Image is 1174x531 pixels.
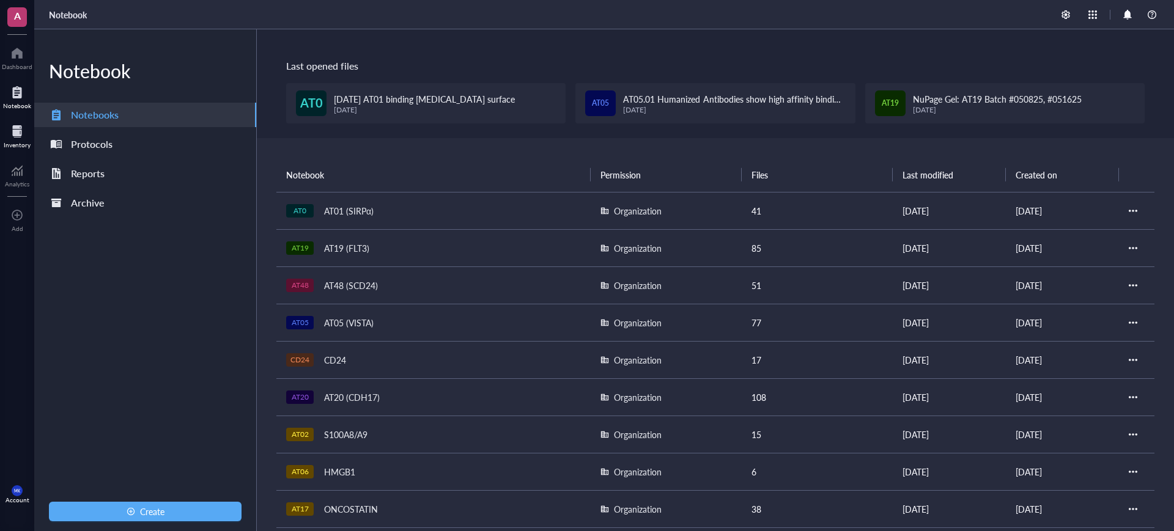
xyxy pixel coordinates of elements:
td: [DATE] [1006,453,1119,490]
div: CD24 [319,351,352,368]
td: [DATE] [1006,266,1119,304]
div: Inventory [4,141,31,148]
td: [DATE] [893,453,1006,490]
div: Reports [71,165,105,182]
td: 108 [742,378,893,416]
div: Protocols [71,136,113,153]
div: [DATE] [334,106,515,114]
td: 85 [742,229,893,266]
a: Inventory [4,122,31,148]
th: Last modified [893,158,1006,192]
div: AT01 (SIRPα) [319,202,379,219]
div: Organization [614,279,662,292]
th: Files [742,158,893,192]
div: Organization [614,316,662,329]
td: 41 [742,192,893,229]
div: Dashboard [2,63,32,70]
span: Create [140,507,164,516]
td: [DATE] [893,416,1006,453]
div: AT20 (CDH17) [319,389,385,406]
span: AT05 [592,98,609,109]
span: MK [14,488,20,493]
a: Analytics [5,161,29,188]
th: Permission [591,158,742,192]
span: A [14,8,21,23]
td: 38 [742,490,893,527]
a: Notebooks [34,103,256,127]
div: Account [6,496,29,504]
td: [DATE] [893,192,1006,229]
div: HMGB1 [319,463,361,480]
td: [DATE] [893,378,1006,416]
td: 51 [742,266,893,304]
div: AT05 (VISTA) [319,314,379,331]
td: [DATE] [1006,192,1119,229]
td: [DATE] [1006,490,1119,527]
td: [DATE] [893,229,1006,266]
a: Archive [34,191,256,215]
div: ONCOSTATIN [319,500,383,518]
div: Organization [614,390,662,404]
td: [DATE] [1006,341,1119,378]
div: S100A8/A9 [319,426,373,443]
div: Organization [614,241,662,255]
td: [DATE] [1006,416,1119,453]
div: Analytics [5,180,29,188]
div: Notebooks [71,106,119,123]
span: AT0 [300,93,323,112]
div: AT48 (SCD24) [319,277,383,294]
td: 77 [742,304,893,341]
div: Last opened files [286,59,1145,73]
div: Organization [614,465,662,478]
td: [DATE] [1006,229,1119,266]
div: Notebook [3,102,31,109]
td: 15 [742,416,893,453]
span: NuPage Gel: AT19 Batch #050825, #051625 [913,93,1082,105]
a: Notebook [49,9,87,20]
td: [DATE] [893,341,1006,378]
span: [DATE] AT01 binding [MEDICAL_DATA] surface [334,93,515,105]
td: [DATE] [1006,378,1119,416]
td: [DATE] [1006,304,1119,341]
div: Add [12,225,23,232]
td: 17 [742,341,893,378]
a: Dashboard [2,43,32,70]
th: Created on [1006,158,1119,192]
div: Notebook [34,59,256,83]
div: Organization [614,502,662,516]
div: Organization [614,428,662,441]
div: [DATE] [913,106,1082,114]
a: Reports [34,161,256,186]
th: Notebook [276,158,591,192]
td: [DATE] [893,490,1006,527]
span: AT05.01 Humanized Antibodies show high affinity binding to VISTA Transfected [MEDICAL_DATA] cells [623,93,846,119]
td: [DATE] [893,304,1006,341]
div: Organization [614,204,662,218]
td: 6 [742,453,893,490]
a: Protocols [34,132,256,156]
div: AT19 (FLT3) [319,240,375,257]
div: Archive [71,194,105,211]
span: AT19 [882,98,899,109]
div: [DATE] [623,106,845,114]
button: Create [49,502,242,521]
td: [DATE] [893,266,1006,304]
div: Organization [614,353,662,367]
a: Notebook [3,82,31,109]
